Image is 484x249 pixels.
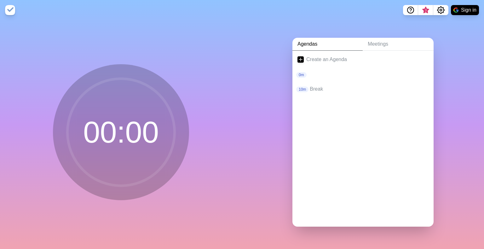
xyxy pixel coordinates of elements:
[292,38,363,51] a: Agendas
[418,5,433,15] button: What’s new
[292,51,434,68] a: Create an Agenda
[433,5,448,15] button: Settings
[5,5,15,15] img: timeblocks logo
[310,85,429,93] p: Break
[296,72,307,78] p: 0m
[451,5,479,15] button: Sign in
[363,38,434,51] a: Meetings
[423,8,428,13] span: 3
[403,5,418,15] button: Help
[296,87,308,92] p: 10m
[453,8,458,13] img: google logo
